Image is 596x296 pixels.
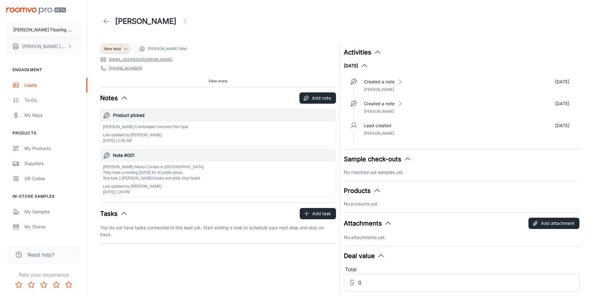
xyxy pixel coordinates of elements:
[344,186,381,195] button: Products
[6,8,66,14] img: Roomvo PRO Beta
[38,278,50,291] button: Rate 3 star
[25,278,38,291] button: Rate 2 star
[113,112,333,119] h6: Product picked
[344,266,580,274] div: Total
[24,112,81,119] div: My Reps
[103,189,204,195] p: [DATE] 1:28 PM
[344,234,580,241] p: No attachments yet.
[103,124,188,130] p: [PERSON_NAME] Comfortable Concrete Fire Opal
[13,278,25,291] button: Rate 1 star
[109,65,142,71] a: [PHONE_NUMBER]
[6,22,81,38] button: [PERSON_NAME] Flooring Center
[103,164,204,181] p: [PERSON_NAME] Manor Condos in [GEOGRAPHIC_DATA] They have a meeting [DATE] for all public areas. ...
[364,131,394,136] span: [PERSON_NAME]
[364,87,394,92] span: [PERSON_NAME]
[344,200,580,207] p: No products yet.
[103,138,188,143] p: [DATE] 11:55 AM
[344,219,392,228] button: Attachments
[358,274,580,291] input: Estimated deal value
[100,224,336,238] p: You do not have tasks connected to this lead yet. Start adding a task to schedule your next step ...
[6,38,81,55] button: [PERSON_NAME] [PERSON_NAME]
[24,82,81,89] div: Leads
[299,92,336,104] button: Add note
[555,100,569,107] p: [DATE]
[300,208,336,219] button: Add task
[364,100,395,107] p: Created a note
[22,43,66,50] p: [PERSON_NAME] [PERSON_NAME]
[100,209,128,218] button: Tasks
[208,78,227,84] span: View more
[344,251,385,261] button: Deal value
[24,145,81,152] div: My Products
[103,184,204,189] p: Last updated by [PERSON_NAME]
[24,208,81,215] div: My Samples
[344,48,381,57] button: Activities
[555,122,569,129] p: [DATE]
[24,175,81,182] div: QR Codes
[104,46,121,52] span: New lead
[113,152,333,159] h6: Note #001
[5,271,82,278] p: Rate your experience
[109,57,172,62] a: [EMAIL_ADDRESS][DOMAIN_NAME]
[364,109,394,114] span: [PERSON_NAME]
[100,149,336,197] button: Note #001[PERSON_NAME] Manor Condos in [GEOGRAPHIC_DATA] They have a meeting [DATE] for all publi...
[24,97,81,104] div: To-do
[28,251,54,258] span: Need help?
[179,15,191,28] button: Open menu
[100,109,336,146] button: Product picked[PERSON_NAME] Comfortable Concrete Fire OpalLast updated by [PERSON_NAME][DATE] 11:...
[528,218,579,229] button: Add attachment
[148,46,187,52] span: [PERSON_NAME] (Me)
[206,76,230,86] button: View more
[13,26,74,33] p: [PERSON_NAME] Flooring Center
[555,78,569,85] p: [DATE]
[24,223,81,230] div: My Stores
[103,132,188,138] p: Last updated by [PERSON_NAME]
[100,44,131,54] div: New lead
[344,154,411,164] button: Sample check-outs
[50,278,63,291] button: Rate 4 star
[344,169,580,176] p: No checked out samples yet.
[344,62,368,70] button: [DATE]
[24,160,81,167] div: Suppliers
[100,93,128,103] button: Notes
[364,122,391,129] p: Lead created
[364,78,395,85] p: Created a note
[63,278,75,291] button: Rate 5 star
[115,16,176,27] h1: [PERSON_NAME]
